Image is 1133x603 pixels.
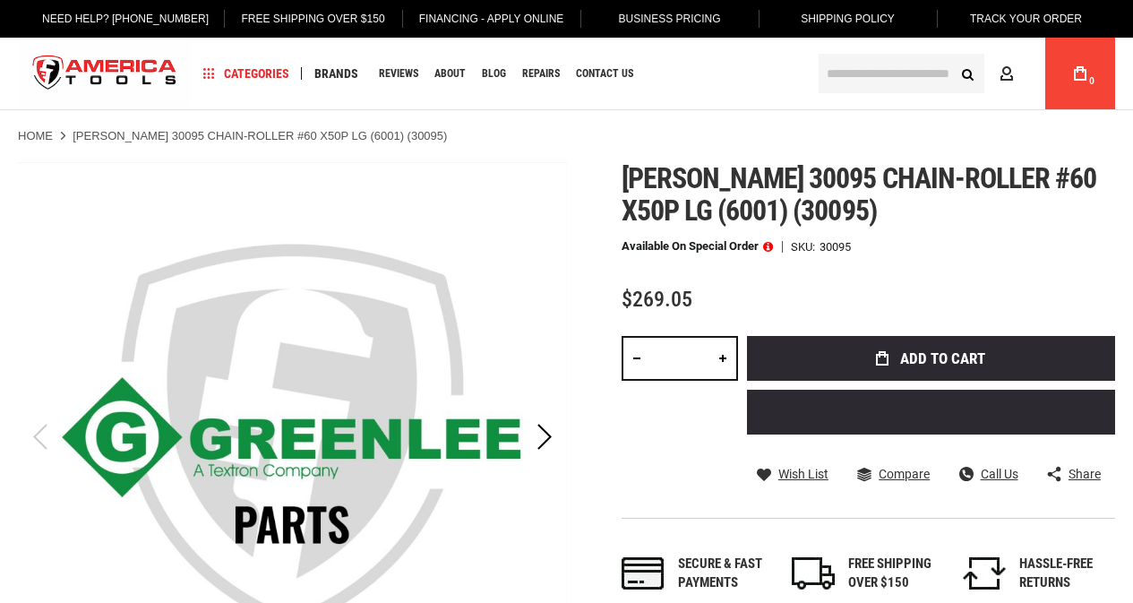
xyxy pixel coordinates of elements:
[622,240,773,253] p: Available on Special Order
[757,466,828,482] a: Wish List
[792,557,835,590] img: shipping
[371,62,426,86] a: Reviews
[514,62,568,86] a: Repairs
[314,67,358,80] span: Brands
[1069,468,1101,480] span: Share
[18,128,53,144] a: Home
[434,68,466,79] span: About
[306,62,366,86] a: Brands
[622,287,692,312] span: $269.05
[622,161,1096,228] span: [PERSON_NAME] 30095 chain-roller #60 x50p lg (6001) (30095)
[963,557,1006,590] img: returns
[820,241,851,253] div: 30095
[959,466,1018,482] a: Call Us
[18,40,192,108] img: America Tools
[1063,38,1097,109] a: 0
[73,129,447,142] strong: [PERSON_NAME] 30095 CHAIN-ROLLER #60 X50P LG (6001) (30095)
[857,466,930,482] a: Compare
[379,68,418,79] span: Reviews
[879,468,930,480] span: Compare
[900,351,985,366] span: Add to Cart
[778,468,828,480] span: Wish List
[576,68,633,79] span: Contact Us
[678,555,774,593] div: Secure & fast payments
[801,13,895,25] span: Shipping Policy
[981,468,1018,480] span: Call Us
[18,40,192,108] a: store logo
[747,336,1115,381] button: Add to Cart
[426,62,474,86] a: About
[622,557,665,590] img: payments
[474,62,514,86] a: Blog
[482,68,506,79] span: Blog
[1089,76,1094,86] span: 0
[1019,555,1115,593] div: HASSLE-FREE RETURNS
[568,62,641,86] a: Contact Us
[950,56,984,90] button: Search
[195,62,297,86] a: Categories
[203,67,289,80] span: Categories
[848,555,944,593] div: FREE SHIPPING OVER $150
[522,68,560,79] span: Repairs
[791,241,820,253] strong: SKU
